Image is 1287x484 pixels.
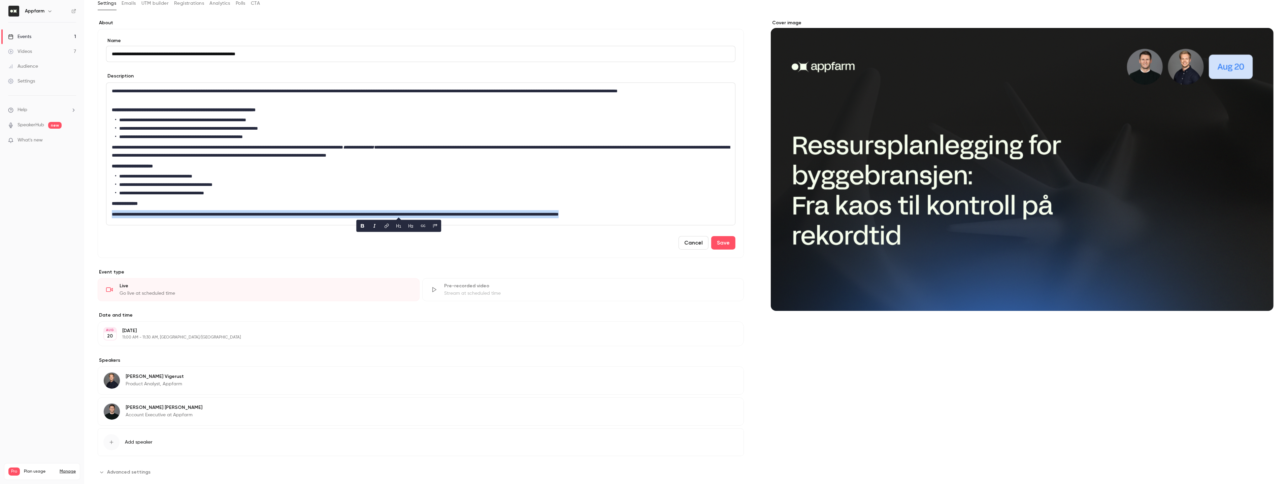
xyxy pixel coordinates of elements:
span: new [48,122,62,129]
button: Add speaker [98,428,744,456]
label: Cover image [771,20,1274,26]
p: Event type [98,269,744,276]
p: 11:00 AM - 11:30 AM, [GEOGRAPHIC_DATA]/[GEOGRAPHIC_DATA] [122,335,708,340]
div: Live [120,283,411,289]
div: Audience [8,63,38,70]
span: Advanced settings [107,469,151,476]
img: Magnus Lauvli Andersen [104,404,120,420]
li: help-dropdown-opener [8,106,76,114]
button: Advanced settings [98,467,155,478]
div: LiveGo live at scheduled time [98,278,420,301]
a: Manage [60,469,76,474]
label: Description [106,73,134,79]
p: 20 [107,333,113,340]
div: Go live at scheduled time [120,290,411,297]
span: Help [18,106,27,114]
p: [PERSON_NAME] [PERSON_NAME] [126,404,202,411]
section: Cover image [771,20,1274,311]
p: [PERSON_NAME] Vigerust [126,373,184,380]
div: Settings [8,78,35,85]
div: Events [8,33,31,40]
button: italic [369,221,380,231]
button: blockquote [430,221,440,231]
button: link [381,221,392,231]
p: [DATE] [122,327,708,334]
button: bold [357,221,368,231]
label: About [98,20,744,26]
p: Product Analyst, Appfarm [126,381,184,387]
div: editor [106,83,735,225]
span: Plan usage [24,469,56,474]
img: Appfarm [8,6,19,17]
button: Save [711,236,735,250]
span: Pro [8,467,20,476]
div: AUG [104,328,116,332]
section: Advanced settings [98,467,744,478]
div: Stream at scheduled time [444,290,736,297]
h6: Appfarm [25,8,44,14]
label: Date and time [98,312,744,319]
label: Speakers [98,357,744,364]
div: Olav Vigerust[PERSON_NAME] VigerustProduct Analyst, Appfarm [98,366,744,395]
div: Pre-recorded video [444,283,736,289]
button: Cancel [679,236,708,250]
div: Pre-recorded videoStream at scheduled time [422,278,744,301]
span: What's new [18,137,43,144]
span: Add speaker [125,439,153,446]
div: Magnus Lauvli Andersen[PERSON_NAME] [PERSON_NAME]Account Executive at Appfarm [98,397,744,426]
section: description [106,83,735,225]
a: SpeakerHub [18,122,44,129]
img: Olav Vigerust [104,373,120,389]
p: Account Executive at Appfarm [126,412,202,418]
label: Name [106,37,735,44]
div: Videos [8,48,32,55]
